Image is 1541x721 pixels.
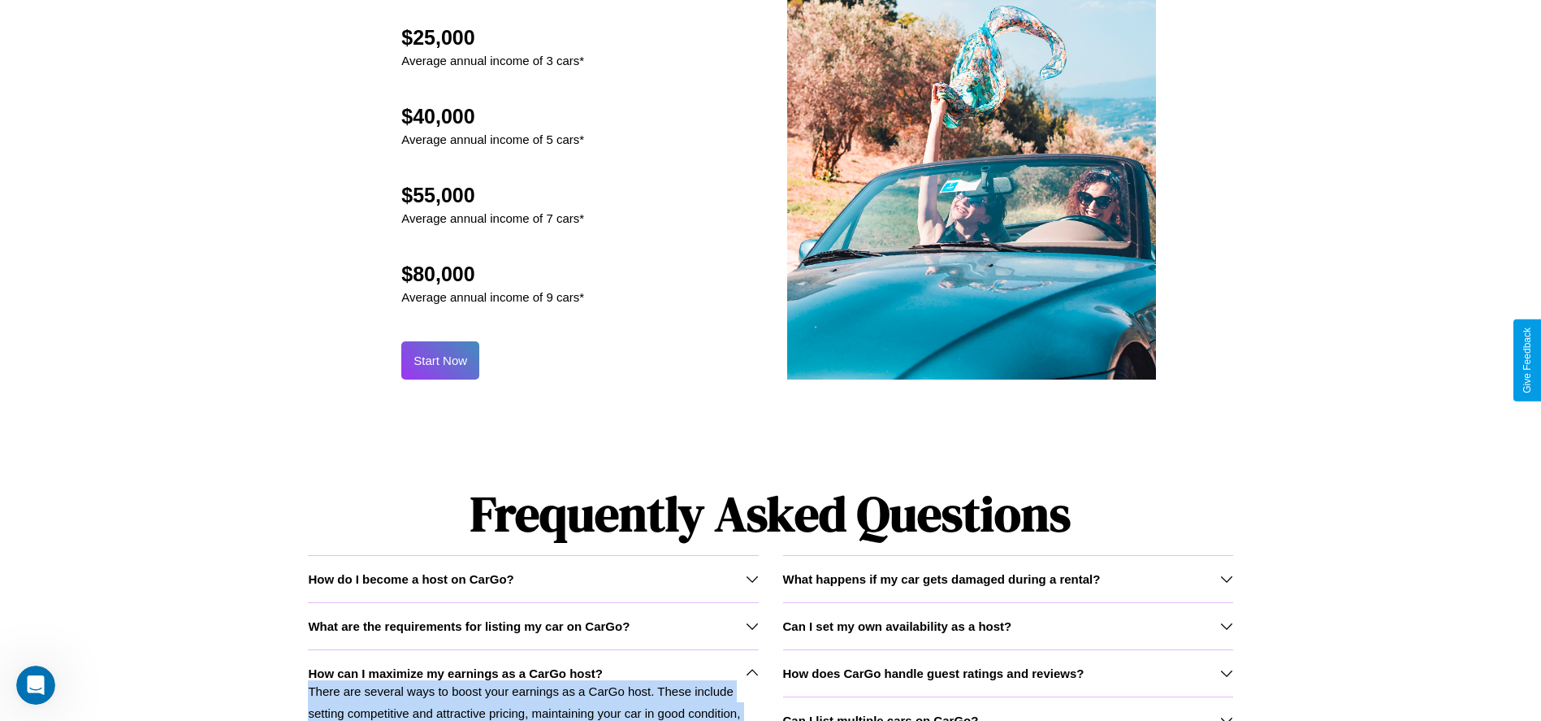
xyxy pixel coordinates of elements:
[783,667,1084,680] h3: How does CarGo handle guest ratings and reviews?
[783,572,1101,586] h3: What happens if my car gets damaged during a rental?
[401,26,584,50] h2: $25,000
[16,666,55,705] iframe: Intercom live chat
[401,341,479,380] button: Start Now
[1522,328,1533,393] div: Give Feedback
[401,263,584,286] h2: $80,000
[308,472,1232,555] h1: Frequently Asked Questions
[401,50,584,72] p: Average annual income of 3 cars*
[401,128,584,150] p: Average annual income of 5 cars*
[308,667,603,680] h3: How can I maximize my earnings as a CarGo host?
[401,207,584,229] p: Average annual income of 7 cars*
[401,184,584,207] h2: $55,000
[308,619,630,633] h3: What are the requirements for listing my car on CarGo?
[308,572,513,586] h3: How do I become a host on CarGo?
[783,619,1012,633] h3: Can I set my own availability as a host?
[401,105,584,128] h2: $40,000
[401,286,584,308] p: Average annual income of 9 cars*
